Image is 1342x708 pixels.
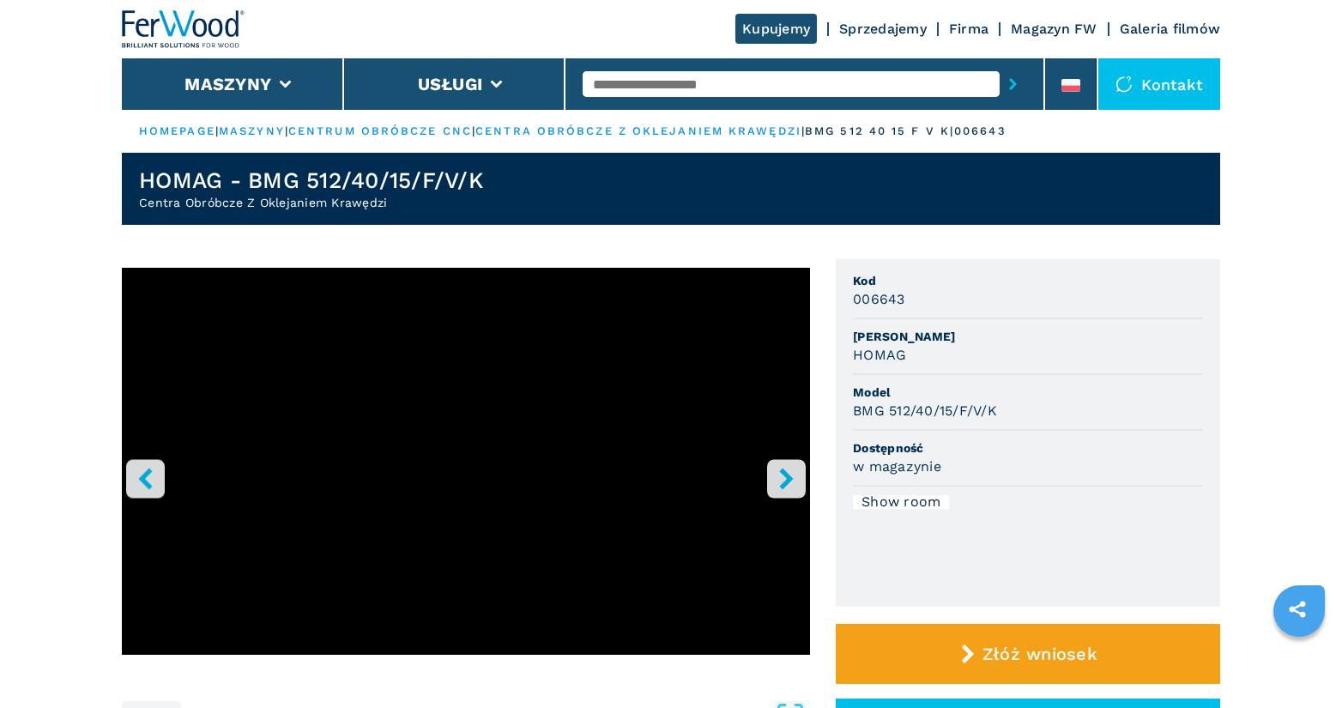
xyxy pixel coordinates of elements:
[853,328,1203,345] span: [PERSON_NAME]
[853,272,1203,289] span: Kod
[219,124,285,137] a: maszyny
[735,14,817,44] a: Kupujemy
[1269,631,1329,695] iframe: Chat
[285,124,288,137] span: |
[853,384,1203,401] span: Model
[475,124,801,137] a: centra obróbcze z oklejaniem krawędzi
[839,21,927,37] a: Sprzedajemy
[836,624,1220,684] button: Złóż wniosek
[1011,21,1097,37] a: Magazyn FW
[418,74,483,94] button: Usługi
[122,268,810,684] div: Go to Slide 1
[126,459,165,498] button: left-button
[853,401,997,421] h3: BMG 512/40/15/F/V/K
[853,495,949,509] div: Show room
[982,644,1097,664] span: Złóż wniosek
[122,268,810,655] iframe: YouTube video player
[954,124,1007,139] p: 006643
[1000,64,1026,104] button: submit-button
[139,166,483,194] h1: HOMAG - BMG 512/40/15/F/V/K
[853,289,905,309] h3: 006643
[139,124,215,137] a: HOMEPAGE
[949,21,988,37] a: Firma
[853,439,1203,457] span: Dostępność
[288,124,472,137] a: centrum obróbcze cnc
[122,10,245,48] img: Ferwood
[801,124,805,137] span: |
[853,345,906,365] h3: HOMAG
[472,124,475,137] span: |
[1098,58,1220,110] div: Kontakt
[767,459,806,498] button: right-button
[215,124,219,137] span: |
[1276,588,1319,631] a: sharethis
[1120,21,1221,37] a: Galeria filmów
[805,124,954,139] p: bmg 512 40 15 f v k |
[1115,76,1133,93] img: Kontakt
[139,194,483,211] h2: Centra Obróbcze Z Oklejaniem Krawędzi
[184,74,271,94] button: Maszyny
[853,457,941,476] h3: w magazynie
